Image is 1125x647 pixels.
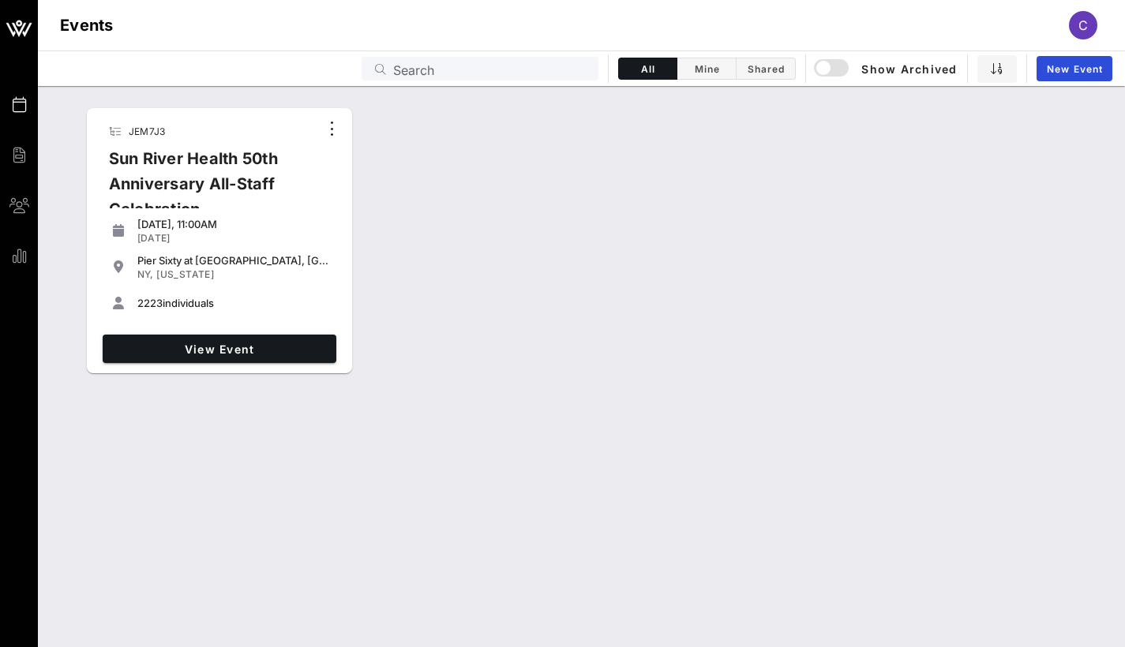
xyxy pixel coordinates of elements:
[96,146,319,234] div: Sun River Health 50th Anniversary All-Staff Celebration
[1046,63,1103,75] span: New Event
[737,58,796,80] button: Shared
[137,297,330,309] div: individuals
[816,54,958,83] button: Show Archived
[628,63,667,75] span: All
[60,13,114,38] h1: Events
[1078,17,1088,33] span: C
[1037,56,1112,81] a: New Event
[618,58,677,80] button: All
[677,58,737,80] button: Mine
[137,254,330,267] div: Pier Sixty at [GEOGRAPHIC_DATA], [GEOGRAPHIC_DATA] in [GEOGRAPHIC_DATA]
[156,268,214,280] span: [US_STATE]
[137,268,154,280] span: NY,
[137,232,330,245] div: [DATE]
[687,63,726,75] span: Mine
[103,335,336,363] a: View Event
[816,59,958,78] span: Show Archived
[1069,11,1097,39] div: C
[129,125,166,137] span: JEM7J3
[137,297,163,309] span: 2223
[109,342,330,356] span: View Event
[746,63,786,75] span: Shared
[137,218,330,230] div: [DATE], 11:00AM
